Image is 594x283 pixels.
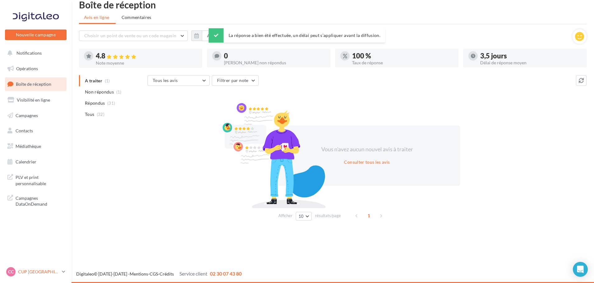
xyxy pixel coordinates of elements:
span: (31) [107,101,115,106]
div: 3,5 jours [480,52,582,59]
a: PLV et print personnalisable [4,171,68,189]
span: Boîte de réception [16,81,51,87]
span: résultats/page [315,213,341,219]
button: Consulter tous les avis [341,158,392,166]
span: © [DATE]-[DATE] - - - [76,271,242,276]
div: La réponse a bien été effectuée, un délai peut s’appliquer avant la diffusion. [209,28,385,43]
div: Vous n'avez aucun nouvel avis à traiter [313,145,420,153]
button: Nouvelle campagne [5,30,67,40]
a: Campagnes DataOnDemand [4,191,68,210]
div: [PERSON_NAME] non répondus [224,61,325,65]
span: PLV et print personnalisable [16,173,64,186]
span: Médiathèque [16,144,41,149]
span: 1 [364,211,374,221]
div: Délai de réponse moyen [480,61,582,65]
span: Notifications [16,50,42,56]
div: 100 % [352,52,453,59]
span: Commentaires [122,14,151,21]
span: Visibilité en ligne [17,97,50,103]
a: Campagnes [4,109,68,122]
span: Afficher [278,213,292,219]
span: Campagnes [16,112,38,118]
div: 0 [224,52,325,59]
div: 4.8 [96,52,197,60]
a: Calendrier [4,155,68,168]
button: Au total [191,30,229,41]
span: Choisir un point de vente ou un code magasin [84,33,176,38]
button: Notifications [4,47,65,60]
span: Calendrier [16,159,36,164]
span: Service client [179,271,207,276]
a: CC CUP [GEOGRAPHIC_DATA] [5,266,67,278]
div: Taux de réponse [352,61,453,65]
span: Non répondus [85,89,114,95]
span: (32) [97,112,104,117]
p: CUP [GEOGRAPHIC_DATA] [18,269,59,275]
span: Répondus [85,100,105,106]
span: 10 [299,214,304,219]
a: Visibilité en ligne [4,94,68,107]
a: Opérations [4,62,68,75]
span: Tous les avis [153,78,178,83]
a: CGS [150,271,158,276]
a: Digitaleo [76,271,94,276]
a: Médiathèque [4,140,68,153]
span: Tous [85,111,94,117]
a: Mentions [130,271,148,276]
span: Contacts [16,128,33,133]
button: Choisir un point de vente ou un code magasin [79,30,188,41]
a: Contacts [4,124,68,137]
span: Campagnes DataOnDemand [16,194,64,207]
span: 02 30 07 43 80 [210,271,242,276]
button: Filtrer par note [212,75,259,86]
button: Au total [202,30,229,41]
a: Boîte de réception [4,77,68,91]
div: Note moyenne [96,61,197,65]
span: CC [8,269,14,275]
button: Tous les avis [147,75,210,86]
button: 10 [296,212,312,221]
span: (1) [116,89,122,94]
div: Open Intercom Messenger [573,262,588,277]
span: Opérations [16,66,38,71]
a: Crédits [160,271,174,276]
